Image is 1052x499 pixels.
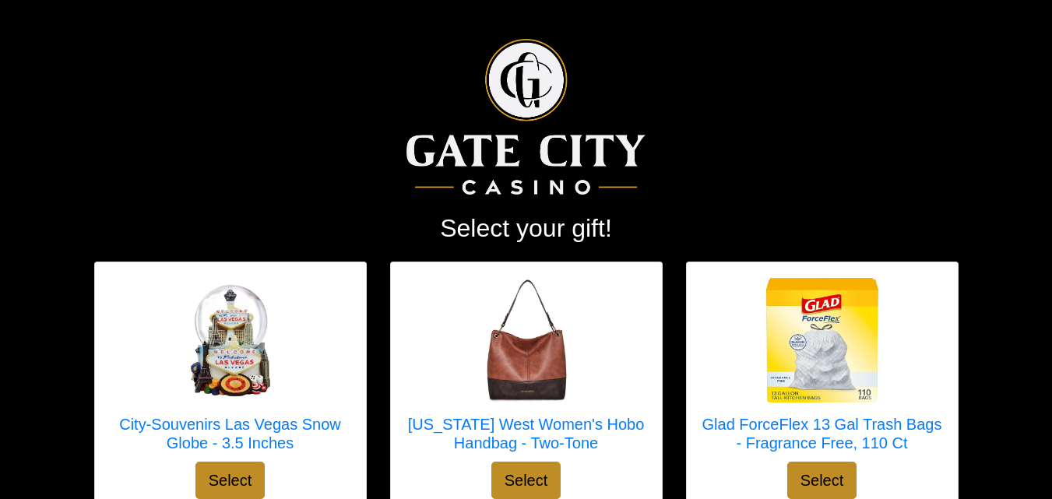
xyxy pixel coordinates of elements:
[111,278,350,462] a: City-Souvenirs Las Vegas Snow Globe - 3.5 Inches City-Souvenirs Las Vegas Snow Globe - 3.5 Inches
[168,278,293,402] img: City-Souvenirs Las Vegas Snow Globe - 3.5 Inches
[491,462,561,499] button: Select
[406,39,646,195] img: Logo
[406,278,646,462] a: Montana West Women's Hobo Handbag - Two-Tone [US_STATE] West Women's Hobo Handbag - Two-Tone
[464,278,589,402] img: Montana West Women's Hobo Handbag - Two-Tone
[406,415,646,452] h5: [US_STATE] West Women's Hobo Handbag - Two-Tone
[111,415,350,452] h5: City-Souvenirs Las Vegas Snow Globe - 3.5 Inches
[195,462,266,499] button: Select
[787,462,857,499] button: Select
[702,278,942,462] a: Glad ForceFlex 13 Gal Trash Bags - Fragrance Free, 110 Ct Glad ForceFlex 13 Gal Trash Bags - Frag...
[760,278,885,402] img: Glad ForceFlex 13 Gal Trash Bags - Fragrance Free, 110 Ct
[702,415,942,452] h5: Glad ForceFlex 13 Gal Trash Bags - Fragrance Free, 110 Ct
[94,213,959,243] h2: Select your gift!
